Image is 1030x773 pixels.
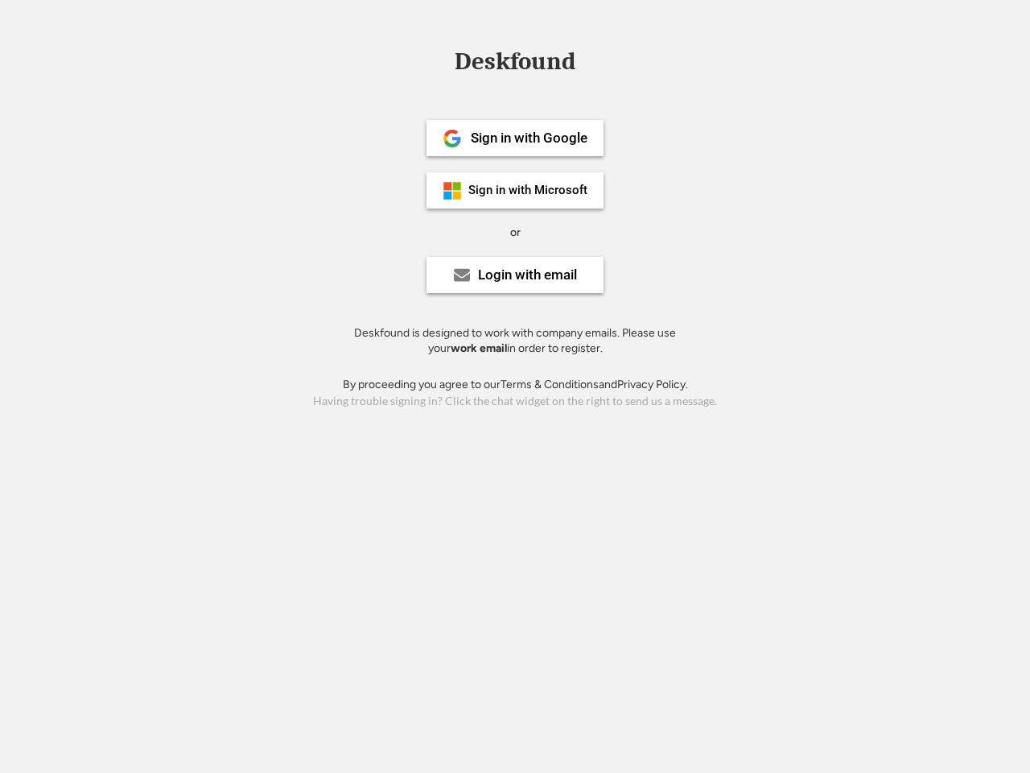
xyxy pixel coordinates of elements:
div: Sign in with Microsoft [468,184,587,196]
div: Login with email [478,268,577,282]
div: Deskfound is designed to work with company emails. Please use your in order to register. [334,325,696,357]
div: By proceeding you agree to our and [343,377,688,393]
div: Sign in with Google [471,131,587,145]
strong: work email [451,341,507,355]
a: Privacy Policy. [617,378,688,391]
img: ms-symbollockup_mssymbol_19.png [443,181,462,200]
div: or [510,225,521,241]
div: Deskfound [447,49,583,74]
a: Terms & Conditions [501,378,599,391]
img: 1024px-Google__G__Logo.svg.png [443,129,462,148]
